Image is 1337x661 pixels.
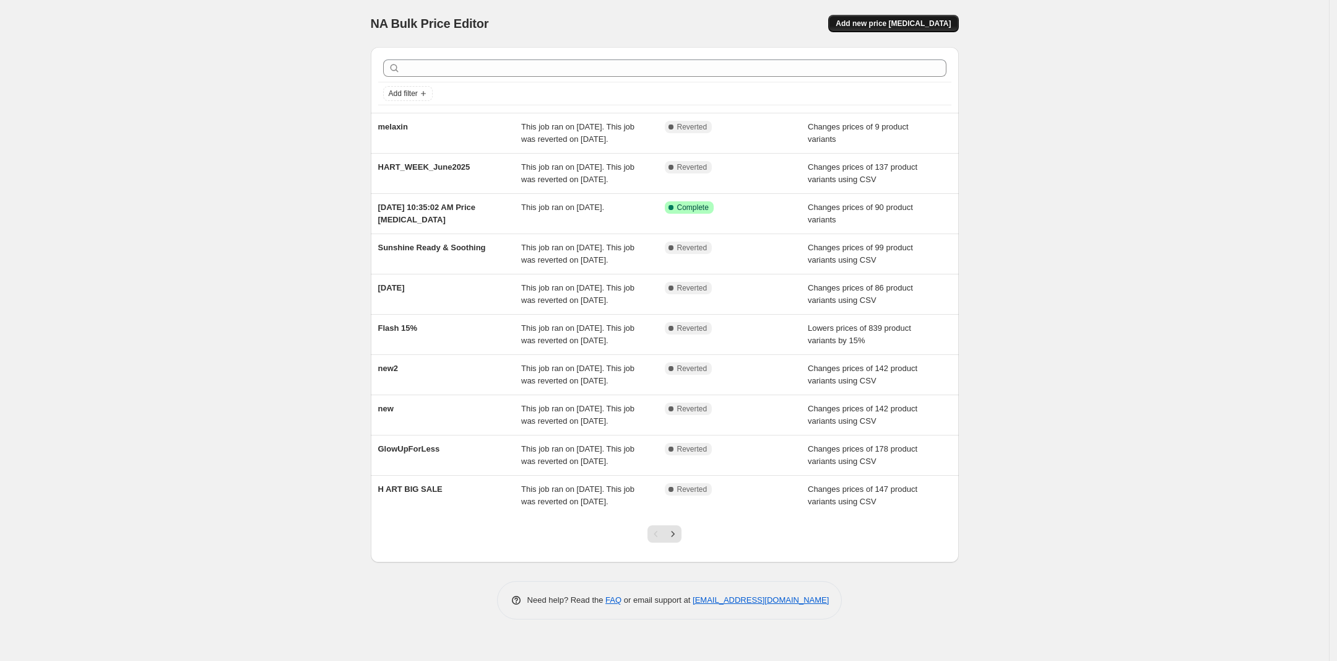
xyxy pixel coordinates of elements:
span: [DATE] 10:35:02 AM Price [MEDICAL_DATA] [378,203,476,224]
span: Flash 15% [378,323,418,333]
span: Reverted [677,323,707,333]
span: Changes prices of 90 product variants [808,203,913,224]
span: This job ran on [DATE]. This job was reverted on [DATE]. [521,404,634,426]
span: Changes prices of 86 product variants using CSV [808,283,913,305]
span: NA Bulk Price Editor [371,17,489,30]
span: Changes prices of 99 product variants using CSV [808,243,913,265]
span: or email support at [621,595,693,605]
a: FAQ [605,595,621,605]
span: melaxin [378,122,408,131]
span: This job ran on [DATE]. This job was reverted on [DATE]. [521,484,634,506]
button: Next [664,525,681,543]
span: Reverted [677,444,707,454]
span: This job ran on [DATE]. This job was reverted on [DATE]. [521,283,634,305]
span: H ART BIG SALE [378,484,443,494]
span: This job ran on [DATE]. This job was reverted on [DATE]. [521,323,634,345]
span: GlowUpForLess [378,444,440,453]
span: new [378,404,394,413]
a: [EMAIL_ADDRESS][DOMAIN_NAME] [693,595,829,605]
span: Changes prices of 147 product variants using CSV [808,484,917,506]
span: Changes prices of 178 product variants using CSV [808,444,917,466]
span: Changes prices of 142 product variants using CSV [808,404,917,426]
span: Need help? Read the [527,595,606,605]
span: Reverted [677,162,707,172]
span: Reverted [677,364,707,374]
span: Reverted [677,122,707,132]
span: Reverted [677,283,707,293]
span: Changes prices of 142 product variants using CSV [808,364,917,385]
span: Add filter [389,89,418,98]
span: This job ran on [DATE]. This job was reverted on [DATE]. [521,122,634,144]
span: This job ran on [DATE]. This job was reverted on [DATE]. [521,364,634,385]
span: This job ran on [DATE]. This job was reverted on [DATE]. [521,243,634,265]
button: Add filter [383,86,433,101]
span: Reverted [677,484,707,494]
span: Complete [677,203,709,212]
span: Add new price [MEDICAL_DATA] [836,19,951,28]
span: Changes prices of 9 product variants [808,122,909,144]
span: Sunshine Ready & Soothing [378,243,486,252]
span: Reverted [677,243,707,253]
button: Add new price [MEDICAL_DATA] [828,15,958,32]
span: This job ran on [DATE]. This job was reverted on [DATE]. [521,162,634,184]
span: Reverted [677,404,707,414]
span: new2 [378,364,399,373]
span: HART_WEEK_June2025 [378,162,470,172]
span: This job ran on [DATE]. This job was reverted on [DATE]. [521,444,634,466]
span: Changes prices of 137 product variants using CSV [808,162,917,184]
span: Lowers prices of 839 product variants by 15% [808,323,911,345]
span: [DATE] [378,283,405,292]
nav: Pagination [647,525,681,543]
span: This job ran on [DATE]. [521,203,604,212]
